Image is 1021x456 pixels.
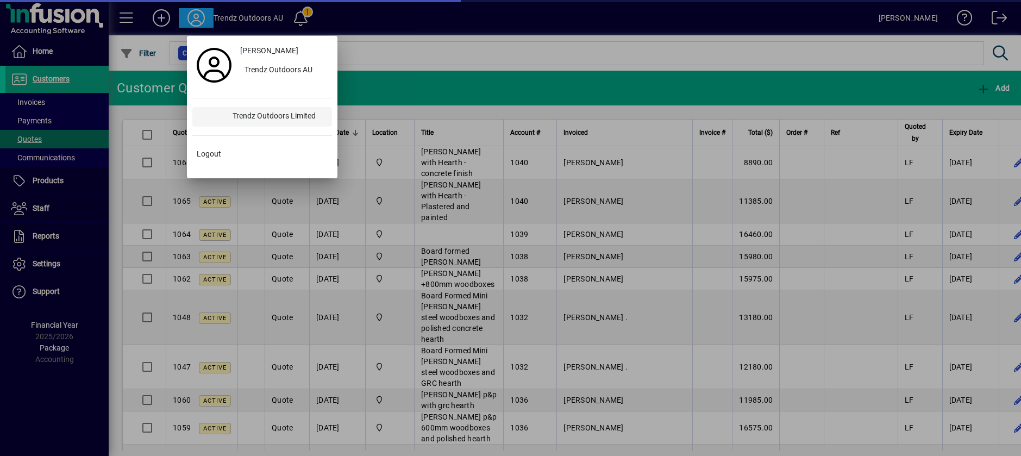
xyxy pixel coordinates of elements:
div: Trendz Outdoors Limited [224,107,332,127]
button: Logout [192,145,332,164]
span: Logout [197,148,221,160]
button: Trendz Outdoors Limited [192,107,332,127]
span: [PERSON_NAME] [240,45,298,57]
button: Trendz Outdoors AU [236,61,332,80]
a: Profile [192,55,236,75]
a: [PERSON_NAME] [236,41,332,61]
